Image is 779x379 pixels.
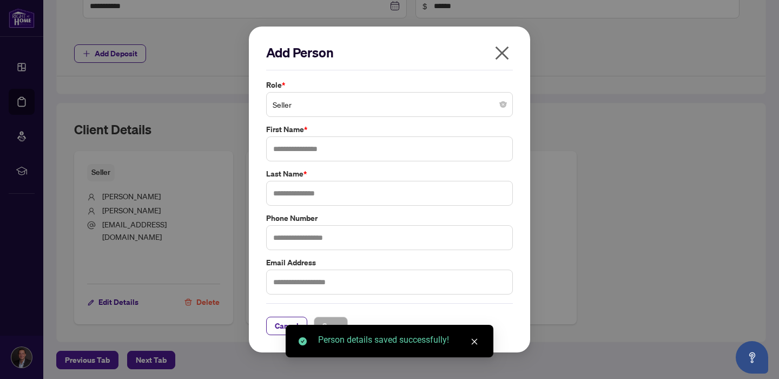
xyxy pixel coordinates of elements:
[468,336,480,348] a: Close
[266,168,513,180] label: Last Name
[266,257,513,269] label: Email Address
[314,317,348,335] button: Save
[266,317,307,335] button: Cancel
[266,79,513,91] label: Role
[273,94,506,115] span: Seller
[500,101,506,108] span: close-circle
[266,212,513,224] label: Phone Number
[318,334,480,347] div: Person details saved successfully!
[275,317,299,335] span: Cancel
[266,123,513,135] label: First Name
[299,337,307,345] span: check-circle
[736,341,768,374] button: Open asap
[471,338,478,345] span: close
[493,44,511,62] span: close
[266,44,513,61] h2: Add Person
